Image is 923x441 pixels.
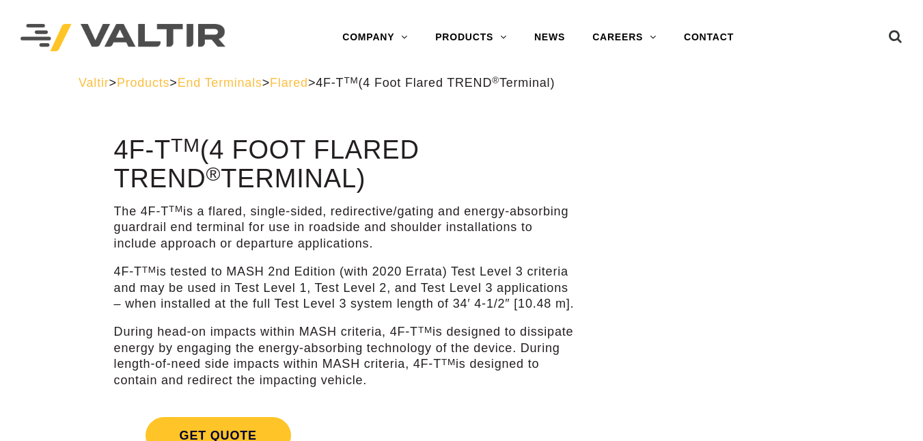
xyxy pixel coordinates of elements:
sup: TM [142,265,156,275]
a: End Terminals [178,76,262,90]
sup: ® [492,75,499,85]
a: CAREERS [579,24,670,51]
a: Flared [270,76,308,90]
sup: TM [344,75,358,85]
img: Valtir [20,24,225,52]
sup: TM [169,204,183,214]
sup: ® [206,163,221,185]
p: 4F-T is tested to MASH 2nd Edition (with 2020 Errata) Test Level 3 criteria and may be used in Te... [114,264,579,312]
sup: TM [441,357,456,367]
p: During head-on impacts within MASH criteria, 4F-T is designed to dissipate energy by engaging the... [114,324,579,388]
a: Products [117,76,169,90]
span: 4F-T (4 Foot Flared TREND Terminal) [316,76,555,90]
p: The 4F-T is a flared, single-sided, redirective/gating and energy-absorbing guardrail end termina... [114,204,579,252]
a: Valtir [79,76,109,90]
h1: 4F-T (4 Foot Flared TREND Terminal) [114,136,579,193]
a: PRODUCTS [422,24,521,51]
a: COMPANY [329,24,422,51]
sup: TM [418,325,432,335]
div: > > > > [79,75,844,91]
a: NEWS [521,24,579,51]
a: CONTACT [670,24,747,51]
sup: TM [171,134,200,156]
